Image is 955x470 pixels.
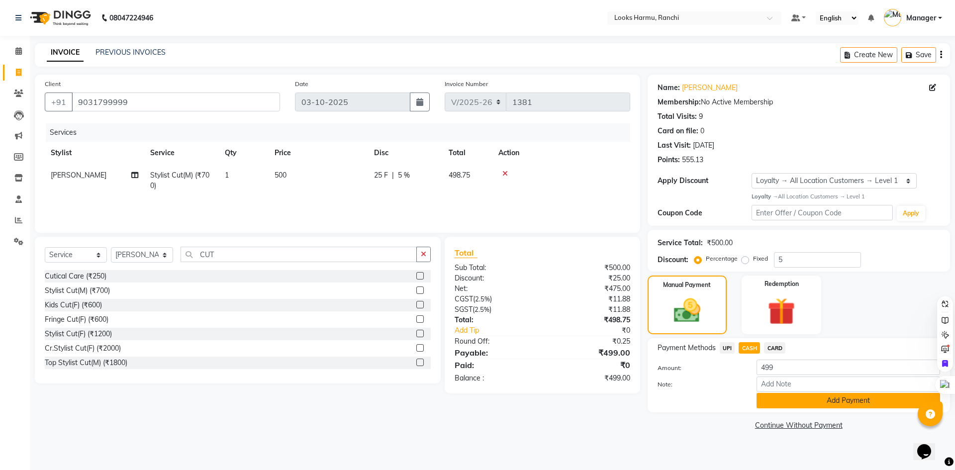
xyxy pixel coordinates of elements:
[45,343,121,354] div: Cr.Stylist Cut(F) (₹2000)
[682,83,738,93] a: [PERSON_NAME]
[753,254,768,263] label: Fixed
[757,360,940,375] input: Amount
[392,170,394,181] span: |
[558,325,637,336] div: ₹0
[650,380,749,389] label: Note:
[45,142,144,164] th: Stylist
[542,359,637,371] div: ₹0
[700,126,704,136] div: 0
[693,140,714,151] div: [DATE]
[455,294,473,303] span: CGST
[658,343,716,353] span: Payment Methods
[447,325,558,336] a: Add Tip
[658,111,697,122] div: Total Visits:
[447,336,542,347] div: Round Off:
[46,123,638,142] div: Services
[447,273,542,283] div: Discount:
[475,295,490,303] span: 2.5%
[455,248,477,258] span: Total
[757,376,940,392] input: Add Note
[542,283,637,294] div: ₹475.00
[658,97,940,107] div: No Active Membership
[51,171,106,180] span: [PERSON_NAME]
[757,393,940,408] button: Add Payment
[663,281,711,289] label: Manual Payment
[398,170,410,181] span: 5 %
[45,271,106,282] div: Cutical Care (₹250)
[542,263,637,273] div: ₹500.00
[682,155,703,165] div: 555.13
[752,193,778,200] strong: Loyalty →
[225,171,229,180] span: 1
[144,142,219,164] th: Service
[764,280,799,288] label: Redemption
[447,373,542,383] div: Balance :
[658,97,701,107] div: Membership:
[449,171,470,180] span: 498.75
[658,255,688,265] div: Discount:
[752,192,940,201] div: All Location Customers → Level 1
[752,205,893,220] input: Enter Offer / Coupon Code
[45,358,127,368] div: Top Stylist Cut(M) (₹1800)
[542,347,637,359] div: ₹499.00
[658,208,752,218] div: Coupon Code
[658,126,698,136] div: Card on file:
[658,83,680,93] div: Name:
[455,305,473,314] span: SGST
[45,93,73,111] button: +91
[658,140,691,151] div: Last Visit:
[764,342,785,354] span: CARD
[901,47,936,63] button: Save
[45,80,61,89] label: Client
[542,315,637,325] div: ₹498.75
[542,294,637,304] div: ₹11.88
[45,300,102,310] div: Kids Cut(F) (₹600)
[447,304,542,315] div: ( )
[840,47,897,63] button: Create New
[447,283,542,294] div: Net:
[219,142,269,164] th: Qty
[447,347,542,359] div: Payable:
[25,4,94,32] img: logo
[650,364,749,373] label: Amount:
[447,263,542,273] div: Sub Total:
[720,342,735,354] span: UPI
[913,430,945,460] iframe: chat widget
[906,13,936,23] span: Manager
[47,44,84,62] a: INVOICE
[95,48,166,57] a: PREVIOUS INVOICES
[658,176,752,186] div: Apply Discount
[658,238,703,248] div: Service Total:
[706,254,738,263] label: Percentage
[181,247,417,262] input: Search or Scan
[650,420,948,431] a: Continue Without Payment
[269,142,368,164] th: Price
[275,171,286,180] span: 500
[45,314,108,325] div: Fringe Cut(F) (₹600)
[45,329,112,339] div: Stylist Cut(F) (₹1200)
[666,295,709,326] img: _cash.svg
[45,285,110,296] div: Stylist Cut(M) (₹700)
[295,80,308,89] label: Date
[492,142,630,164] th: Action
[739,342,760,354] span: CASH
[658,155,680,165] div: Points:
[699,111,703,122] div: 9
[72,93,280,111] input: Search by Name/Mobile/Email/Code
[109,4,153,32] b: 08047224946
[542,373,637,383] div: ₹499.00
[447,359,542,371] div: Paid:
[542,336,637,347] div: ₹0.25
[150,171,209,190] span: Stylist Cut(M) (₹700)
[447,315,542,325] div: Total:
[475,305,489,313] span: 2.5%
[368,142,443,164] th: Disc
[374,170,388,181] span: 25 F
[707,238,733,248] div: ₹500.00
[542,273,637,283] div: ₹25.00
[542,304,637,315] div: ₹11.88
[447,294,542,304] div: ( )
[897,206,925,221] button: Apply
[445,80,488,89] label: Invoice Number
[884,9,901,26] img: Manager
